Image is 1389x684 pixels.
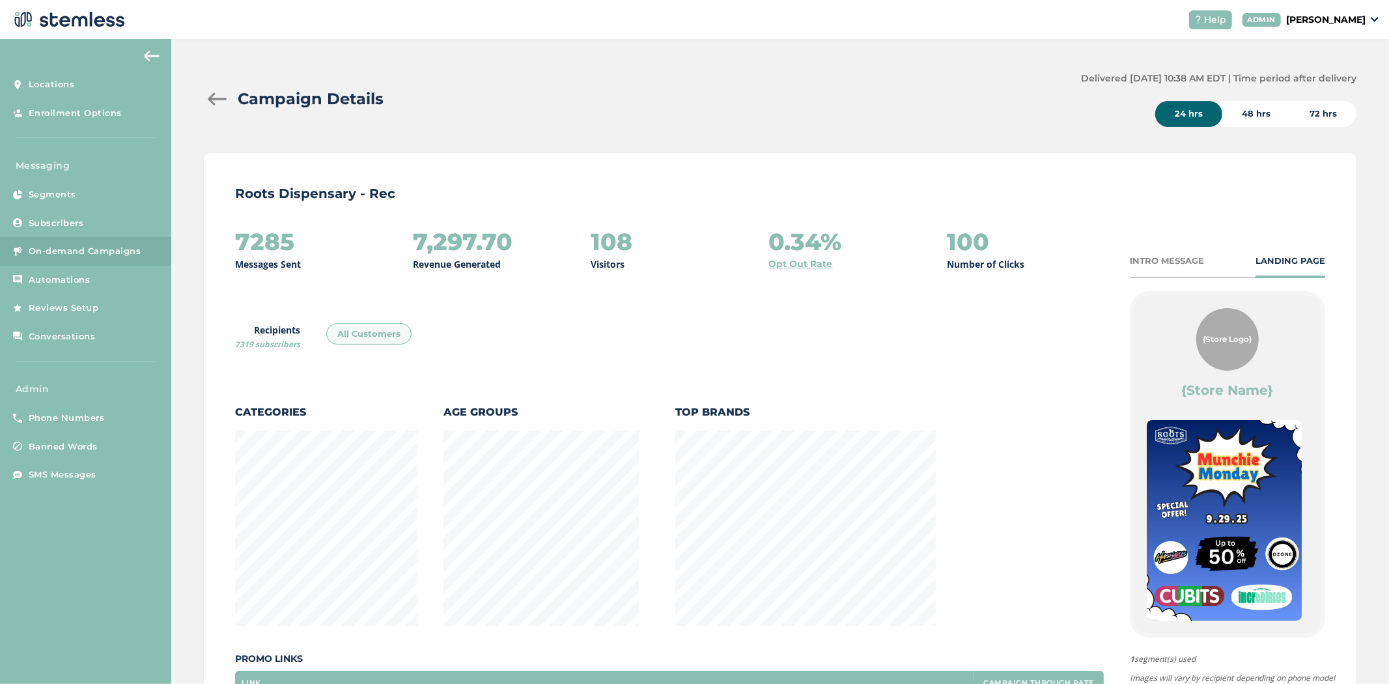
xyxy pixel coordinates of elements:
[29,245,141,258] span: On-demand Campaigns
[29,330,96,343] span: Conversations
[1222,101,1290,127] div: 48 hrs
[235,339,300,350] span: 7319 subscribers
[235,184,1325,203] p: Roots Dispensary - Rec
[1256,255,1325,268] div: LANDING PAGE
[29,468,96,481] span: SMS Messages
[591,257,624,271] p: Visitors
[1081,72,1356,85] label: Delivered [DATE] 10:38 AM EDT | Time period after delivery
[235,323,300,350] label: Recipients
[1324,621,1389,684] iframe: Chat Widget
[235,229,294,255] h2: 7285
[29,302,99,315] span: Reviews Setup
[29,440,98,453] span: Banned Words
[1155,101,1222,127] div: 24 hrs
[235,257,301,271] p: Messages Sent
[675,405,936,420] label: Top Brands
[29,412,105,425] span: Phone Numbers
[947,229,989,255] h2: 100
[29,107,122,120] span: Enrollment Options
[1203,334,1252,345] span: {Store Logo}
[1290,101,1356,127] div: 72 hrs
[947,257,1024,271] p: Number of Clicks
[144,51,160,61] img: icon-arrow-back-accent-c549486e.svg
[235,652,1104,666] label: Promo Links
[1194,16,1202,23] img: icon-help-white-03924b79.svg
[238,87,384,111] h2: Campaign Details
[769,229,842,255] h2: 0.34%
[29,188,76,201] span: Segments
[413,257,501,271] p: Revenue Generated
[1205,13,1227,27] span: Help
[443,405,639,420] label: Age Groups
[1286,13,1366,27] p: [PERSON_NAME]
[1130,653,1134,664] strong: 1
[1130,653,1338,665] span: segment(s) used
[591,229,632,255] h2: 108
[29,274,91,287] span: Automations
[235,405,417,420] label: Categories
[1147,420,1302,621] img: IPAywrcB4cRjtdHCvfova005V74TOEOTZuKm8WRw.jpg
[769,257,833,271] a: Opt Out Rate
[10,7,125,33] img: logo-dark-0685b13c.svg
[413,229,512,255] h2: 7,297.70
[1371,17,1379,22] img: icon_down-arrow-small-66adaf34.svg
[1182,381,1274,399] label: {Store Name}
[29,217,84,230] span: Subscribers
[29,78,75,91] span: Locations
[1242,13,1282,27] div: ADMIN
[326,323,412,345] div: All Customers
[1130,255,1204,268] div: INTRO MESSAGE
